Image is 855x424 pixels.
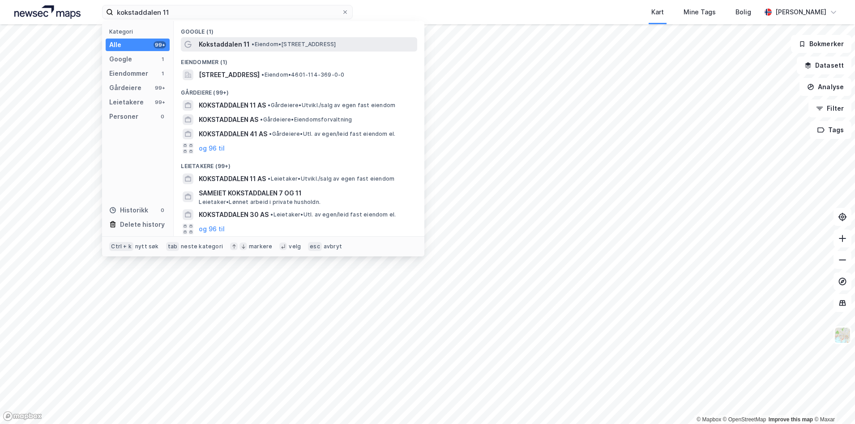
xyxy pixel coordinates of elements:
[199,69,260,80] span: [STREET_ADDRESS]
[174,52,424,68] div: Eiendommer (1)
[289,243,301,250] div: velg
[797,56,851,74] button: Datasett
[109,82,141,93] div: Gårdeiere
[154,84,166,91] div: 99+
[159,56,166,63] div: 1
[834,327,851,344] img: Z
[775,7,826,17] div: [PERSON_NAME]
[252,41,254,48] span: •
[735,7,751,17] div: Bolig
[810,381,855,424] iframe: Chat Widget
[199,209,269,220] span: KOKSTADDALEN 30 AS
[109,111,138,122] div: Personer
[791,35,851,53] button: Bokmerker
[14,5,81,19] img: logo.a4113a55bc3d86da70a041830d287a7e.svg
[109,242,133,251] div: Ctrl + k
[260,116,352,123] span: Gårdeiere • Eiendomsforvaltning
[769,416,813,423] a: Improve this map
[697,416,721,423] a: Mapbox
[154,41,166,48] div: 99+
[109,28,170,35] div: Kategori
[261,71,344,78] span: Eiendom • 4601-114-369-0-0
[109,54,132,65] div: Google
[174,156,424,172] div: Leietakere (99+)
[799,78,851,96] button: Analyse
[324,243,342,250] div: avbryt
[269,130,395,138] span: Gårdeiere • Utl. av egen/leid fast eiendom el.
[199,224,225,234] button: og 96 til
[269,130,272,137] span: •
[109,97,144,108] div: Leietakere
[268,175,394,182] span: Leietaker • Utvikl./salg av egen fast eiendom
[109,68,148,79] div: Eiendommer
[159,113,166,120] div: 0
[723,416,766,423] a: OpenStreetMap
[109,39,121,50] div: Alle
[199,143,225,154] button: og 96 til
[113,5,342,19] input: Søk på adresse, matrikkel, gårdeiere, leietakere eller personer
[159,70,166,77] div: 1
[199,188,414,199] span: SAMEIET KOKSTADDALEN 7 OG 11
[154,99,166,106] div: 99+
[174,82,424,98] div: Gårdeiere (99+)
[135,243,159,250] div: nytt søk
[199,39,250,50] span: Kokstaddalen 11
[808,100,851,117] button: Filter
[249,243,272,250] div: markere
[199,199,321,206] span: Leietaker • Lønnet arbeid i private husholdn.
[268,102,395,109] span: Gårdeiere • Utvikl./salg av egen fast eiendom
[159,207,166,214] div: 0
[199,100,266,111] span: KOKSTADDALEN 11 AS
[181,243,223,250] div: neste kategori
[199,173,266,184] span: KOKSTADDALEN 11 AS
[684,7,716,17] div: Mine Tags
[810,381,855,424] div: Kontrollprogram for chat
[270,211,396,218] span: Leietaker • Utl. av egen/leid fast eiendom el.
[199,129,267,139] span: KOKSTADDALEN 41 AS
[174,21,424,37] div: Google (1)
[810,121,851,139] button: Tags
[3,411,42,421] a: Mapbox homepage
[268,175,270,182] span: •
[261,71,264,78] span: •
[109,205,148,216] div: Historikk
[651,7,664,17] div: Kart
[268,102,270,108] span: •
[199,114,258,125] span: KOKSTADDALEN AS
[270,211,273,218] span: •
[252,41,336,48] span: Eiendom • [STREET_ADDRESS]
[120,219,165,230] div: Delete history
[260,116,263,123] span: •
[166,242,180,251] div: tab
[308,242,322,251] div: esc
